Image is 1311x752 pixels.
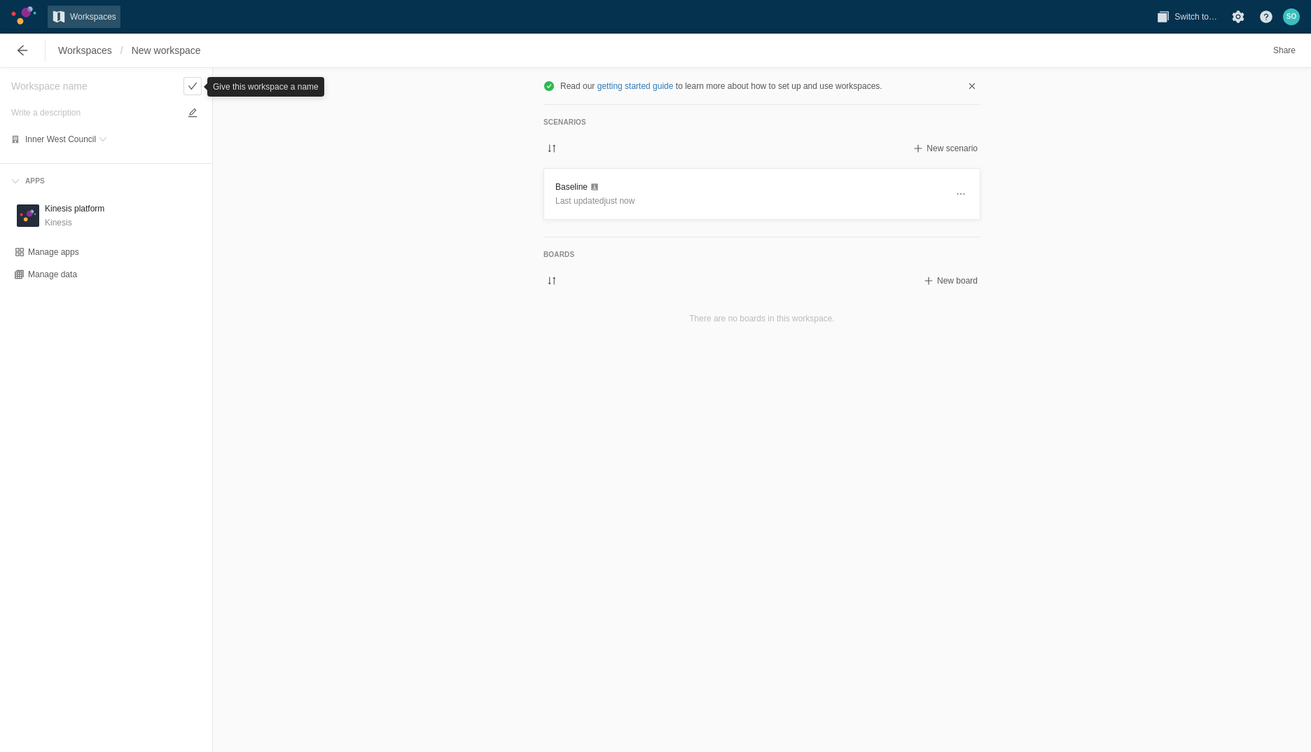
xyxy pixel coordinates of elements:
p: Kinesis [45,216,104,230]
button: Manage apps [11,244,82,260]
button: Inner West Council [25,132,107,146]
span: New workspace [132,43,201,57]
span: New board [937,275,978,286]
span: Inner West Council [25,135,96,144]
span: Last updated just now [555,196,634,206]
span: Workspaces [70,10,116,24]
div: KKinesis logoKinesis platformKinesis [11,199,201,232]
button: Manage data [11,266,80,283]
a: Workspaces [54,39,116,62]
button: Share [1269,39,1300,62]
div: K [17,204,39,227]
div: Apps [6,169,207,193]
h3: Baseline [555,180,946,194]
h5: Boards [543,249,980,261]
span: Share [1273,43,1296,57]
nav: Breadcrumb [54,39,205,62]
div: Manage apps [28,246,79,258]
span: Switch to… [1174,10,1217,24]
span: New scenario [927,143,978,154]
div: Read our to learn more about how to set up and use workspaces. [555,79,964,93]
a: BaselineLast updatedjust now [543,168,980,220]
a: Workspaces [48,6,120,28]
a: New workspace [127,39,205,62]
button: Switch to… [1152,6,1221,28]
span: Workspaces [58,43,112,57]
h3: Kinesis platform [45,202,104,216]
button: New scenario [910,140,980,157]
a: getting started guide [597,81,674,91]
span: There are no boards in this workspace. [689,314,834,323]
span: / [116,39,127,62]
div: SO [1283,8,1300,25]
div: Apps [20,175,45,188]
span: Manage data [28,269,77,280]
h5: Scenarios [543,116,980,129]
div: Give this workspace a name [207,77,324,97]
button: New board [920,272,980,289]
